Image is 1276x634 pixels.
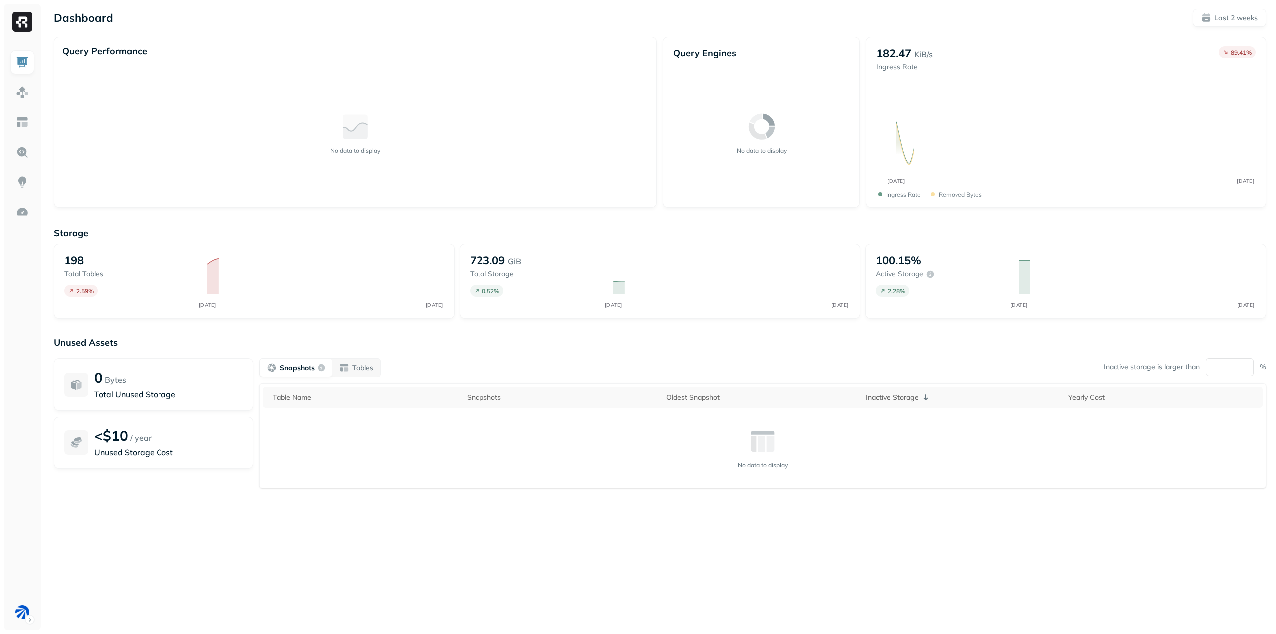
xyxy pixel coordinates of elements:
[876,253,921,267] p: 100.15%
[914,48,933,60] p: KiB/s
[1010,302,1027,308] tspan: [DATE]
[738,461,788,469] p: No data to display
[16,56,29,69] img: Dashboard
[16,146,29,159] img: Query Explorer
[64,269,197,279] p: Total tables
[886,191,921,198] p: Ingress Rate
[94,388,243,400] p: Total Unused Storage
[16,86,29,99] img: Assets
[64,253,84,267] p: 198
[1214,13,1258,23] p: Last 2 weeks
[105,374,126,386] p: Bytes
[94,369,103,386] p: 0
[94,446,243,458] p: Unused Storage Cost
[831,302,848,308] tspan: [DATE]
[16,176,29,189] img: Insights
[1260,362,1266,372] p: %
[876,269,923,279] p: Active storage
[666,393,856,402] div: Oldest Snapshot
[470,253,505,267] p: 723.09
[1068,393,1258,402] div: Yearly Cost
[62,45,147,57] p: Query Performance
[1237,302,1254,308] tspan: [DATE]
[876,62,933,72] p: Ingress Rate
[16,116,29,129] img: Asset Explorer
[470,269,603,279] p: Total storage
[467,393,656,402] div: Snapshots
[737,147,787,154] p: No data to display
[198,302,216,308] tspan: [DATE]
[352,363,373,373] p: Tables
[15,605,29,619] img: BAM Dev
[876,46,911,60] p: 182.47
[280,363,315,373] p: Snapshots
[16,206,29,218] img: Optimization
[94,427,128,444] p: <$10
[273,393,457,402] div: Table Name
[888,287,905,295] p: 2.28 %
[482,287,499,295] p: 0.52 %
[54,11,113,25] p: Dashboard
[673,47,849,59] p: Query Engines
[604,302,622,308] tspan: [DATE]
[1104,362,1200,372] p: Inactive storage is larger than
[866,393,919,402] p: Inactive Storage
[1193,9,1266,27] button: Last 2 weeks
[508,255,521,267] p: GiB
[54,337,1266,348] p: Unused Assets
[939,191,982,198] p: Removed bytes
[1231,49,1252,56] p: 89.41 %
[425,302,443,308] tspan: [DATE]
[330,147,380,154] p: No data to display
[12,12,32,32] img: Ryft
[1237,178,1255,184] tspan: [DATE]
[130,432,152,444] p: / year
[76,287,94,295] p: 2.59 %
[54,227,1266,239] p: Storage
[888,178,905,184] tspan: [DATE]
